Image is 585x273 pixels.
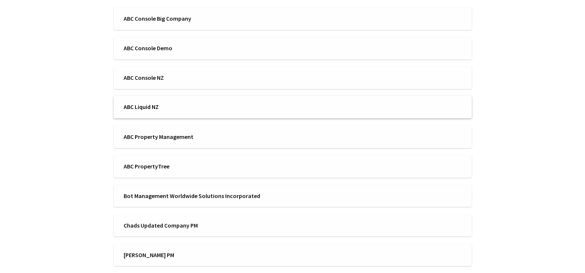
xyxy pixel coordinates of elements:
span: ABC Console Demo [124,44,288,52]
a: ABC Console Big Company [114,7,472,30]
span: [PERSON_NAME] PM [124,251,288,259]
a: Bot Management Worldwide Solutions Incorporated [114,185,472,207]
a: ABC PropertyTree [114,155,472,178]
span: Bot Management Worldwide Solutions Incorporated [124,192,288,200]
span: Chads Updated Company PM [124,221,288,229]
a: [PERSON_NAME] PM [114,244,472,266]
span: ABC Console Big Company [124,14,288,23]
span: ABC Console NZ [124,74,288,82]
a: ABC Console NZ [114,66,472,89]
a: Chads Updated Company PM [114,214,472,237]
span: ABC PropertyTree [124,162,288,170]
a: ABC Property Management [114,126,472,148]
span: ABC Liquid NZ [124,103,288,111]
a: ABC Liquid NZ [114,96,472,119]
a: ABC Console Demo [114,37,472,59]
span: ABC Property Management [124,133,288,141]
